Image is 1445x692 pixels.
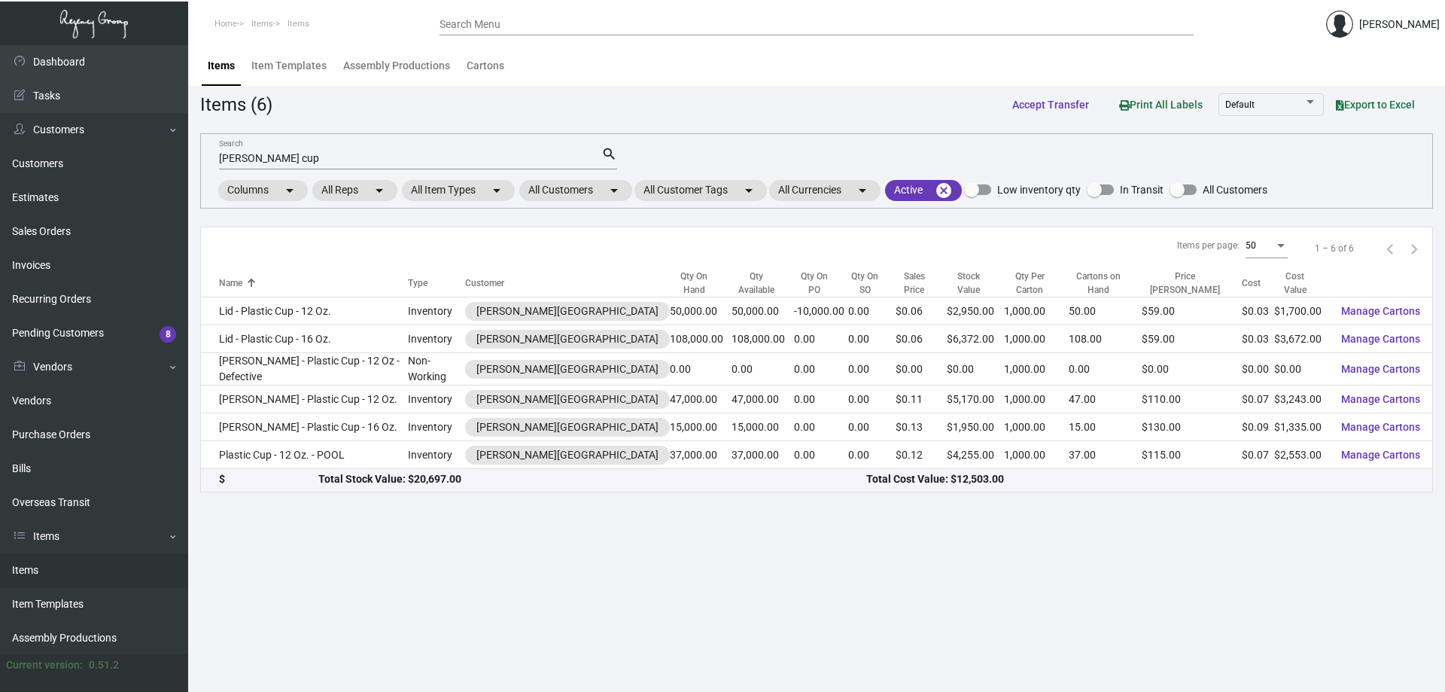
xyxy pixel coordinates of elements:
[1142,325,1242,353] td: $59.00
[1242,413,1274,441] td: $0.09
[732,270,780,297] div: Qty Available
[935,181,953,200] mat-icon: cancel
[1359,17,1440,32] div: [PERSON_NAME]
[1341,333,1420,345] span: Manage Cartons
[1274,441,1329,469] td: $2,553.00
[476,331,659,347] div: [PERSON_NAME][GEOGRAPHIC_DATA]
[947,413,1004,441] td: $1,950.00
[1142,270,1242,297] div: Price [PERSON_NAME]
[6,657,83,673] div: Current version:
[601,145,617,163] mat-icon: search
[794,413,847,441] td: 0.00
[1004,353,1069,386] td: 1,000.00
[343,58,450,74] div: Assembly Productions
[1274,270,1329,297] div: Cost Value
[1329,297,1432,325] button: Manage Cartons
[218,180,308,201] mat-chip: Columns
[732,297,794,325] td: 50,000.00
[476,392,659,407] div: [PERSON_NAME][GEOGRAPHIC_DATA]
[997,181,1081,199] span: Low inventory qty
[1177,239,1240,252] div: Items per page:
[740,181,758,200] mat-icon: arrow_drop_down
[848,413,896,441] td: 0.00
[947,325,1004,353] td: $6,372.00
[1242,441,1274,469] td: $0.07
[1341,421,1420,433] span: Manage Cartons
[251,19,273,29] span: Items
[605,181,623,200] mat-icon: arrow_drop_down
[1341,449,1420,461] span: Manage Cartons
[848,270,882,297] div: Qty On SO
[1329,441,1432,468] button: Manage Cartons
[1069,441,1142,469] td: 37.00
[519,180,632,201] mat-chip: All Customers
[408,386,464,413] td: Inventory
[896,441,947,469] td: $0.12
[281,181,299,200] mat-icon: arrow_drop_down
[896,297,947,325] td: $0.06
[1274,297,1329,325] td: $1,700.00
[1329,355,1432,383] button: Manage Cartons
[732,353,794,386] td: 0.00
[1246,241,1288,251] mat-select: Items per page:
[732,270,794,297] div: Qty Available
[1000,91,1101,118] button: Accept Transfer
[1274,325,1329,353] td: $3,672.00
[1315,242,1354,255] div: 1 – 6 of 6
[670,386,732,413] td: 47,000.00
[1378,236,1402,261] button: Previous page
[1069,270,1128,297] div: Cartons on Hand
[848,325,896,353] td: 0.00
[1242,386,1274,413] td: $0.07
[201,325,408,353] td: Lid - Plastic Cup - 16 Oz.
[201,386,408,413] td: [PERSON_NAME] - Plastic Cup - 12 Oz.
[1142,413,1242,441] td: $130.00
[670,353,732,386] td: 0.00
[853,181,872,200] mat-icon: arrow_drop_down
[1329,325,1432,352] button: Manage Cartons
[732,386,794,413] td: 47,000.00
[408,441,464,469] td: Inventory
[794,386,847,413] td: 0.00
[670,270,718,297] div: Qty On Hand
[370,181,388,200] mat-icon: arrow_drop_down
[201,353,408,386] td: [PERSON_NAME] - Plastic Cup - 12 Oz - Defective
[467,58,504,74] div: Cartons
[402,180,515,201] mat-chip: All Item Types
[848,386,896,413] td: 0.00
[1242,325,1274,353] td: $0.03
[465,270,670,297] th: Customer
[1069,297,1142,325] td: 50.00
[1242,353,1274,386] td: $0.00
[794,270,847,297] div: Qty On PO
[896,270,933,297] div: Sales Price
[670,413,732,441] td: 15,000.00
[1142,441,1242,469] td: $115.00
[1274,270,1316,297] div: Cost Value
[219,276,242,290] div: Name
[1329,413,1432,441] button: Manage Cartons
[476,303,659,319] div: [PERSON_NAME][GEOGRAPHIC_DATA]
[408,276,427,290] div: Type
[201,441,408,469] td: Plastic Cup - 12 Oz. - POOL
[476,447,659,463] div: [PERSON_NAME][GEOGRAPHIC_DATA]
[1069,386,1142,413] td: 47.00
[896,270,947,297] div: Sales Price
[408,276,464,290] div: Type
[848,353,896,386] td: 0.00
[488,181,506,200] mat-icon: arrow_drop_down
[1004,441,1069,469] td: 1,000.00
[476,419,659,435] div: [PERSON_NAME][GEOGRAPHIC_DATA]
[1242,276,1261,290] div: Cost
[794,325,847,353] td: 0.00
[1142,353,1242,386] td: $0.00
[885,180,962,201] mat-chip: Active
[318,471,866,487] div: Total Stock Value: $20,697.00
[1142,297,1242,325] td: $59.00
[219,471,318,487] div: $
[201,297,408,325] td: Lid - Plastic Cup - 12 Oz.
[1069,353,1142,386] td: 0.00
[947,270,1004,297] div: Stock Value
[89,657,119,673] div: 0.51.2
[200,91,272,118] div: Items (6)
